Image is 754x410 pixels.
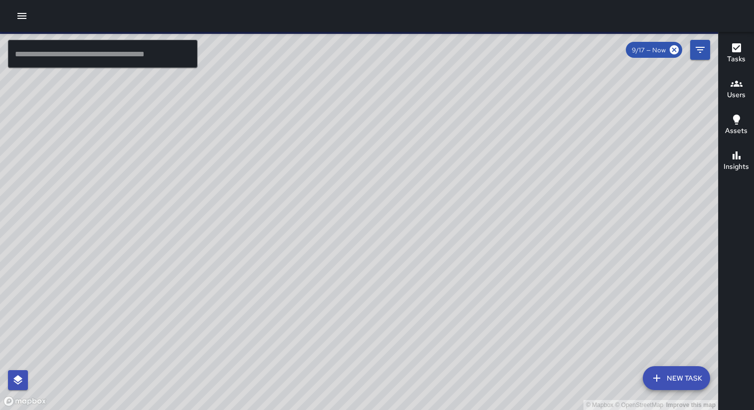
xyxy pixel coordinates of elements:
[727,90,746,101] h6: Users
[626,42,682,58] div: 9/17 — Now
[719,143,754,179] button: Insights
[725,126,748,137] h6: Assets
[724,161,749,172] h6: Insights
[690,40,710,60] button: Filters
[719,36,754,72] button: Tasks
[719,108,754,143] button: Assets
[727,54,746,65] h6: Tasks
[643,366,710,390] button: New Task
[626,46,672,54] span: 9/17 — Now
[719,72,754,108] button: Users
